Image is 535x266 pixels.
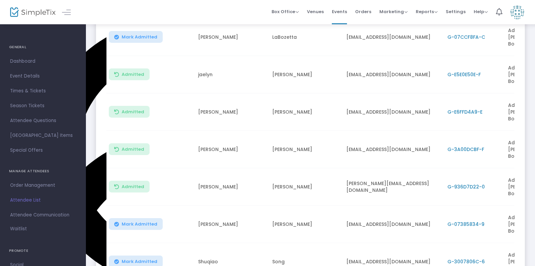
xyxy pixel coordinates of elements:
[342,56,443,93] td: [EMAIL_ADDRESS][DOMAIN_NAME]
[307,3,324,20] span: Venues
[109,181,150,193] button: Admitted
[10,57,76,66] span: Dashboard
[342,93,443,131] td: [EMAIL_ADDRESS][DOMAIN_NAME]
[268,93,342,131] td: [PERSON_NAME]
[447,71,481,78] span: G-E5E0E50E-F
[109,218,163,230] button: Mark Admitted
[9,165,77,178] h4: MANAGE ATTENDEES
[122,259,157,264] span: Mark Admitted
[194,93,268,131] td: [PERSON_NAME]
[10,181,76,190] span: Order Management
[268,131,342,168] td: [PERSON_NAME]
[332,3,347,20] span: Events
[10,146,76,155] span: Special Offers
[194,168,268,206] td: [PERSON_NAME]
[109,68,150,80] button: Admitted
[109,31,163,43] button: Mark Admitted
[268,19,342,56] td: LaBozetta
[272,8,299,15] span: Box Office
[355,3,371,20] span: Orders
[474,8,488,15] span: Help
[9,244,77,258] h4: PROMOTE
[122,221,157,227] span: Mark Admitted
[447,34,485,40] span: G-07CCF8FA-C
[10,72,76,81] span: Event Details
[447,146,484,153] span: G-3A00DCBF-F
[109,143,150,155] button: Admitted
[194,206,268,243] td: [PERSON_NAME]
[342,168,443,206] td: [PERSON_NAME][EMAIL_ADDRESS][DOMAIN_NAME]
[379,8,408,15] span: Marketing
[122,34,157,40] span: Mark Admitted
[268,168,342,206] td: [PERSON_NAME]
[109,106,150,118] button: Admitted
[342,206,443,243] td: [EMAIL_ADDRESS][DOMAIN_NAME]
[10,87,76,95] span: Times & Tickets
[10,131,76,140] span: [GEOGRAPHIC_DATA] Items
[416,8,438,15] span: Reports
[194,56,268,93] td: jaelyn
[10,196,76,205] span: Attendee List
[268,206,342,243] td: [PERSON_NAME]
[446,3,466,20] span: Settings
[447,109,482,115] span: G-E6FFD4A9-E
[342,19,443,56] td: [EMAIL_ADDRESS][DOMAIN_NAME]
[447,183,485,190] span: G-936D7D22-0
[10,211,76,219] span: Attendee Communication
[194,131,268,168] td: [PERSON_NAME]
[9,40,77,54] h4: GENERAL
[447,221,484,228] span: G-07385834-9
[268,56,342,93] td: [PERSON_NAME]
[10,116,76,125] span: Attendee Questions
[10,226,27,232] span: Waitlist
[122,147,144,152] span: Admitted
[122,184,144,189] span: Admitted
[342,131,443,168] td: [EMAIL_ADDRESS][DOMAIN_NAME]
[447,258,485,265] span: G-3007806C-6
[194,19,268,56] td: [PERSON_NAME]
[122,109,144,115] span: Admitted
[122,72,144,77] span: Admitted
[10,101,76,110] span: Season Tickets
